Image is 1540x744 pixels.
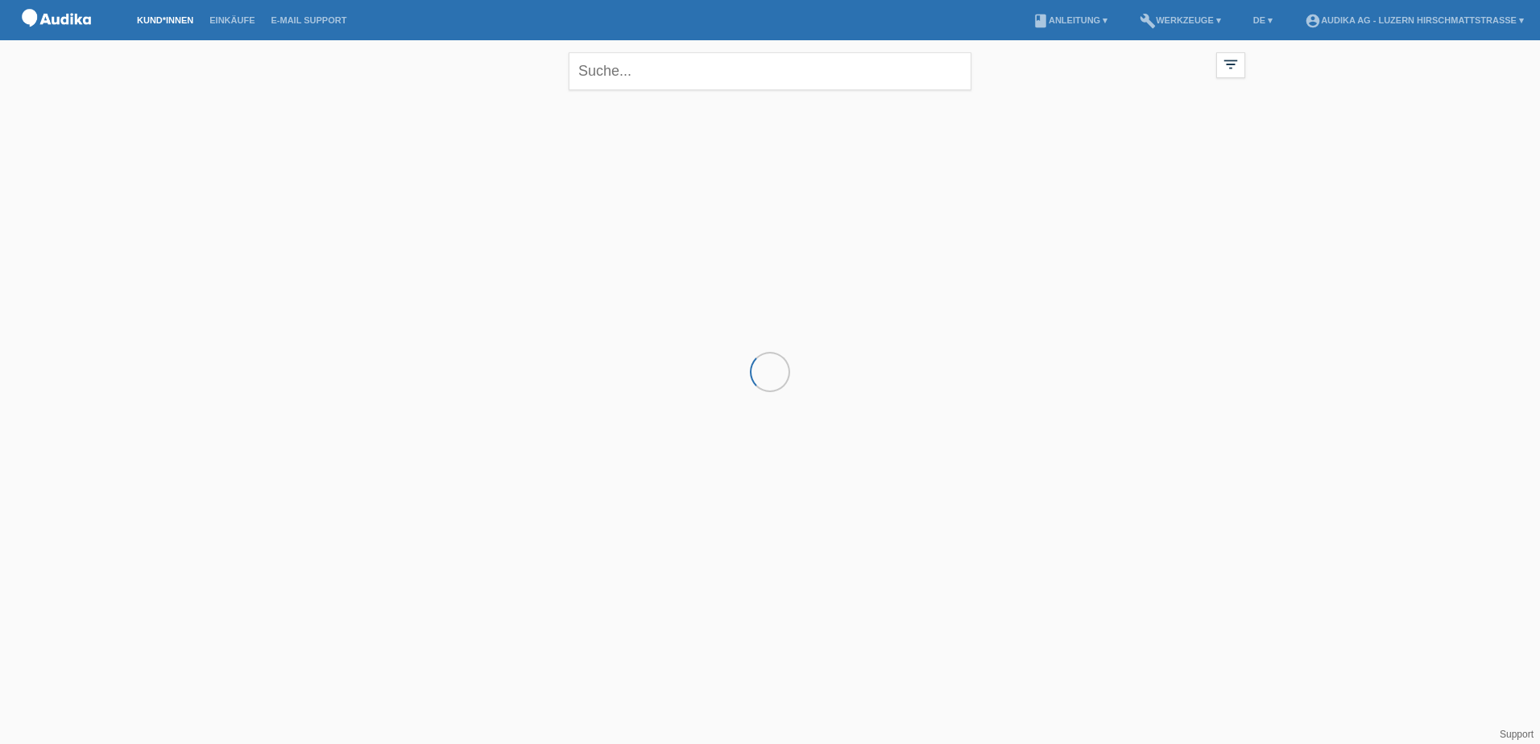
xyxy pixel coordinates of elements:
[263,15,355,25] a: E-Mail Support
[1245,15,1281,25] a: DE ▾
[1305,13,1321,29] i: account_circle
[201,15,263,25] a: Einkäufe
[1033,13,1049,29] i: book
[1500,729,1534,740] a: Support
[1222,56,1240,73] i: filter_list
[1140,13,1156,29] i: build
[569,52,971,90] input: Suche...
[1132,15,1229,25] a: buildWerkzeuge ▾
[129,15,201,25] a: Kund*innen
[16,31,97,43] a: POS — MF Group
[1297,15,1532,25] a: account_circleAudika AG - Luzern Hirschmattstrasse ▾
[1025,15,1116,25] a: bookAnleitung ▾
